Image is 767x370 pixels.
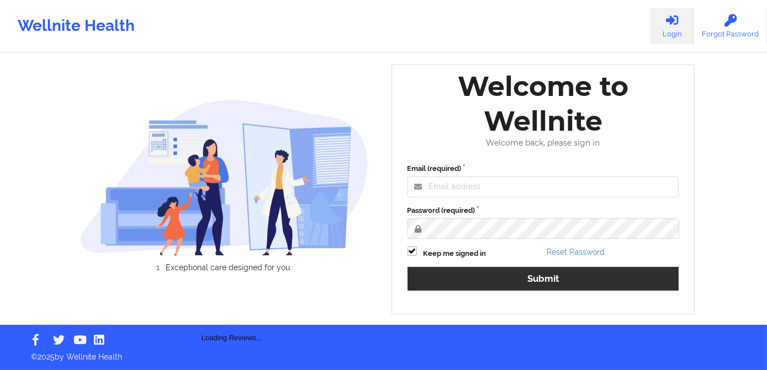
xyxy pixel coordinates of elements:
[408,176,679,197] input: Email address
[408,267,679,291] button: Submit
[424,248,486,259] label: Keep me signed in
[400,138,687,148] div: Welcome back, please sign in
[80,99,368,255] img: wellnite-auth-hero_200.c722682e.png
[694,8,767,44] a: Forgot Password
[23,344,744,362] p: © 2025 by Wellnite Health
[547,248,605,256] a: Reset Password
[408,163,679,174] label: Email (required)
[408,205,679,216] label: Password (required)
[650,8,694,44] a: Login
[400,69,687,138] div: Welcome to Wellnite
[90,263,368,272] li: Exceptional care designed for you.
[80,291,384,344] div: Loading Reviews...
